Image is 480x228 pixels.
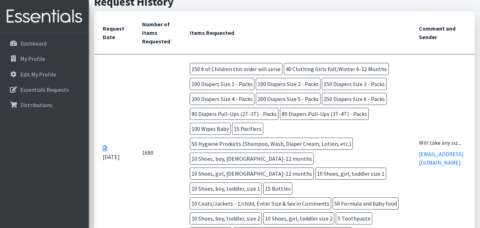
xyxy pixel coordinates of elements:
[190,78,254,90] span: 100 Diapers Size 1 - Packs
[3,36,86,51] a: Dashboard
[190,168,314,180] span: 10 Shoes, girl, [DEMOGRAPHIC_DATA]-12 months
[190,123,231,135] span: 100 Wipes Baby
[263,182,292,195] span: 15 Bottles
[322,78,387,90] span: 150 Diapers Size 3 - Packs
[322,93,387,105] span: 250 Diapers Size 6 - Packs
[190,182,262,195] span: 10 Shoes, boy, toddler, size 1
[20,101,53,108] p: Distributions
[190,93,254,105] span: 200 Diapers Size 4 - Packs
[134,11,181,54] th: Number of Items Requested
[20,40,47,47] p: Dashboard
[3,52,86,66] a: My Profile
[3,5,86,28] img: HumanEssentials
[410,11,475,54] th: Comment and Sender
[190,153,314,165] span: 10 Shoes, boy, [DEMOGRAPHIC_DATA]-12 months
[336,212,372,224] span: 5 Toothpaste
[181,11,410,54] th: Items Requested
[94,11,134,54] th: Request Date
[333,197,399,210] span: 50 Formula and baby food
[263,212,334,224] span: 10 Shoes, girl, toddler size 2
[419,138,466,147] div: Will take any siz...
[190,63,282,75] span: 150 # of Children this order will serve
[190,197,331,210] span: 10 Coats/Jackets - 1/child, Enter Size & Sex in Comments
[190,108,279,120] span: 80 Diapers Pull-Ups (2T-3T) - Packs
[3,83,86,97] a: Essentials Requests
[256,93,320,105] span: 200 Diapers Size 5 - Packs
[190,212,262,224] span: 10 Shoes, boy, toddler, size 2
[280,108,369,120] span: 80 Diapers Pull-Ups (3T-4T) - Packs
[3,67,86,81] a: Edit My Profile
[315,168,386,180] span: 10 Shoes, girl, toddler size 1
[20,55,45,62] p: My Profile
[20,71,56,78] p: Edit My Profile
[256,78,320,90] span: 100 Diapers Size 2 - Packs
[20,86,69,93] p: Essentials Requests
[232,123,263,135] span: 15 Pacifiers
[3,98,86,112] a: Distributions
[284,63,389,75] span: 40 Clothing Girls Fall/Winter 6-12 Months
[190,138,353,150] span: 50 Hygiene Products (Shampoo, Wash, Diaper Cream, Lotion, etc.)
[419,150,464,166] a: [EMAIL_ADDRESS][DOMAIN_NAME]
